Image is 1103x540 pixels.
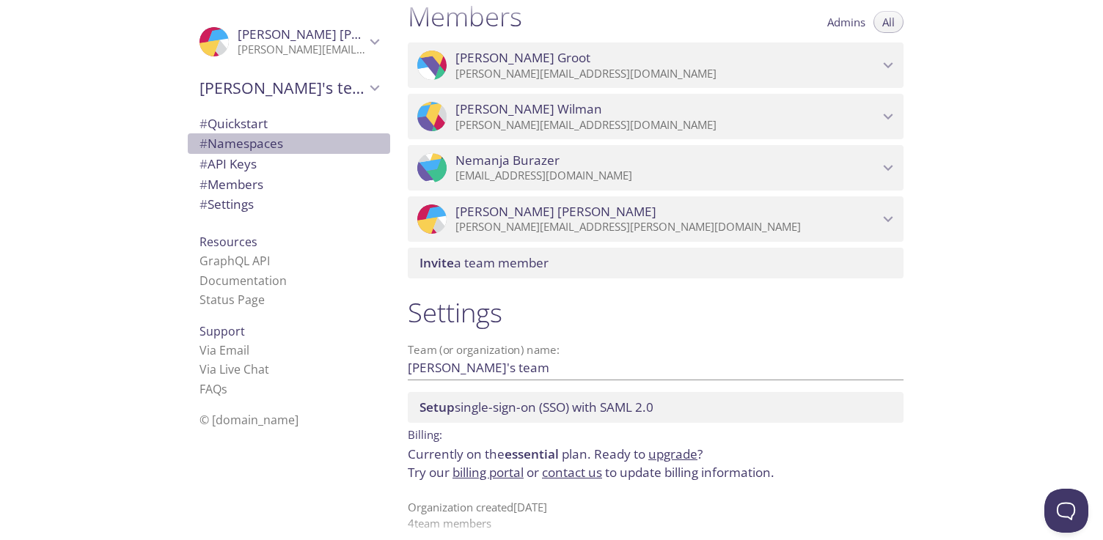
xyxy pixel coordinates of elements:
[408,464,774,481] span: Try our or to update billing information.
[188,69,390,107] div: Tim's team
[455,101,602,117] span: [PERSON_NAME] Wilman
[455,67,879,81] p: [PERSON_NAME][EMAIL_ADDRESS][DOMAIN_NAME]
[408,94,904,139] div: George Wilman
[455,169,879,183] p: [EMAIL_ADDRESS][DOMAIN_NAME]
[199,176,208,193] span: #
[455,220,879,234] p: [PERSON_NAME][EMAIL_ADDRESS][PERSON_NAME][DOMAIN_NAME]
[408,42,904,88] div: Tim Groot
[199,342,249,358] a: Via Email
[408,445,904,482] p: Currently on the plan.
[188,154,390,174] div: API Keys
[199,234,257,250] span: Resources
[221,381,227,397] span: s
[188,174,390,195] div: Members
[199,155,208,172] span: #
[188,194,390,215] div: Team Settings
[408,392,904,423] div: Setup SSO
[455,118,879,133] p: [PERSON_NAME][EMAIL_ADDRESS][DOMAIN_NAME]
[408,248,904,278] div: Invite a team member
[419,254,549,271] span: a team member
[199,78,365,98] span: [PERSON_NAME]'s team
[452,464,524,481] a: billing portal
[648,445,697,462] a: upgrade
[408,145,904,191] div: Nemanja Burazer
[199,273,287,289] a: Documentation
[199,381,227,397] a: FAQ
[199,361,269,377] a: Via Live Chat
[408,344,560,355] label: Team (or organization) name:
[408,500,904,531] p: Organization created [DATE] 4 team member s
[419,254,454,271] span: Invite
[408,296,904,329] h1: Settings
[542,464,602,481] a: contact us
[419,399,653,415] span: single-sign-on (SSO) with SAML 2.0
[1044,489,1088,533] iframe: Help Scout Beacon - Open
[455,50,590,66] span: [PERSON_NAME] Groot
[188,133,390,154] div: Namespaces
[199,292,265,308] a: Status Page
[419,399,455,415] span: Setup
[199,176,263,193] span: Members
[199,412,298,428] span: © [DOMAIN_NAME]
[199,323,245,339] span: Support
[455,152,560,169] span: Nemanja Burazer
[199,135,283,152] span: Namespaces
[594,445,703,462] span: Ready to ?
[238,26,439,42] span: [PERSON_NAME] [PERSON_NAME]
[199,196,208,212] span: #
[408,196,904,242] div: Dheeraj Uppalapati
[199,253,270,269] a: GraphQL API
[199,196,254,212] span: Settings
[199,135,208,152] span: #
[188,18,390,66] div: Dheeraj Uppalapati
[199,115,268,132] span: Quickstart
[188,114,390,134] div: Quickstart
[505,445,559,462] span: essential
[199,155,257,172] span: API Keys
[408,423,904,444] p: Billing:
[455,204,656,220] span: [PERSON_NAME] [PERSON_NAME]
[238,42,365,57] p: [PERSON_NAME][EMAIL_ADDRESS][PERSON_NAME][DOMAIN_NAME]
[199,115,208,132] span: #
